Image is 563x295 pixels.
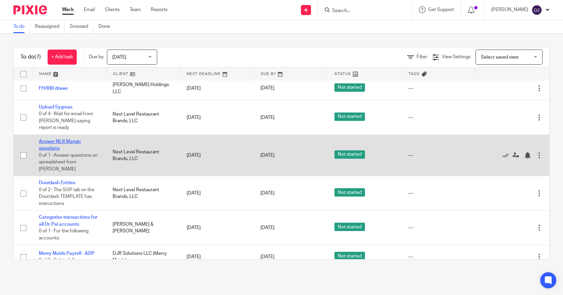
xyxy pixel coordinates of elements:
[260,191,274,196] span: [DATE]
[106,76,180,100] td: [PERSON_NAME] Holdings LLC
[531,5,542,15] img: svg%3E
[408,224,468,231] div: ---
[408,152,468,159] div: ---
[70,20,93,33] a: Snoozed
[130,6,141,13] a: Team
[260,86,274,91] span: [DATE]
[260,254,274,259] span: [DATE]
[89,54,104,60] p: Due by
[331,8,392,14] input: Search
[180,135,254,176] td: [DATE]
[334,252,365,260] span: Not started
[106,176,180,211] td: Next Level Restaurant Brands, LLC
[334,113,365,121] span: Not started
[99,20,115,33] a: Done
[180,176,254,211] td: [DATE]
[35,20,65,33] a: Reassigned
[106,135,180,176] td: Next Level Restaurant Brands, LLC
[39,139,81,151] a: Answer NLR Margin questions
[39,86,68,91] a: FH/RBI draws
[180,76,254,100] td: [DATE]
[39,188,95,206] span: 0 of 2 · The SOP tab on the Doordash TEMPLATE has instructions
[48,50,77,65] a: + Add task
[106,245,180,269] td: DJR Solutions LLC (Merry Maids)
[334,83,365,92] span: Not started
[334,188,365,197] span: Not started
[39,153,98,171] span: 0 of 1 · Answer questions on spreadsheet from [PERSON_NAME]
[20,54,41,61] h1: To do
[428,7,454,12] span: Get Support
[408,85,468,92] div: ---
[417,55,427,59] span: Filter
[334,223,365,231] span: Not started
[151,6,168,13] a: Reports
[260,225,274,230] span: [DATE]
[408,253,468,260] div: ---
[106,100,180,135] td: Next Level Restaurant Brands, LLC
[408,114,468,121] div: ---
[105,6,120,13] a: Clients
[334,150,365,159] span: Not started
[35,54,41,60] span: (7)
[39,258,74,263] span: 0 of 1 · Subtask 1
[481,55,518,60] span: Select saved view
[13,5,47,14] img: Pixie
[408,190,468,197] div: ---
[409,72,420,76] span: Tags
[260,153,274,158] span: [DATE]
[502,152,512,159] a: Mark as done
[112,55,126,60] span: [DATE]
[39,105,72,109] a: Upload Sygmas
[180,245,254,269] td: [DATE]
[106,211,180,245] td: [PERSON_NAME] & [PERSON_NAME]
[39,215,97,226] a: Categorize transactions for all Dr. Pal accounts
[491,6,528,13] p: [PERSON_NAME]
[180,100,254,135] td: [DATE]
[62,6,74,13] a: Work
[84,6,95,13] a: Email
[260,115,274,120] span: [DATE]
[39,229,88,240] span: 0 of 1 · For the following accounts:
[180,211,254,245] td: [DATE]
[39,112,93,130] span: 0 of 4 · Wait for email from [PERSON_NAME] saying report is ready
[39,180,75,185] a: Doordash Entries
[39,251,95,256] a: Merry Maids Payroll - ADP
[442,55,471,59] span: View Settings
[13,20,30,33] a: To do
